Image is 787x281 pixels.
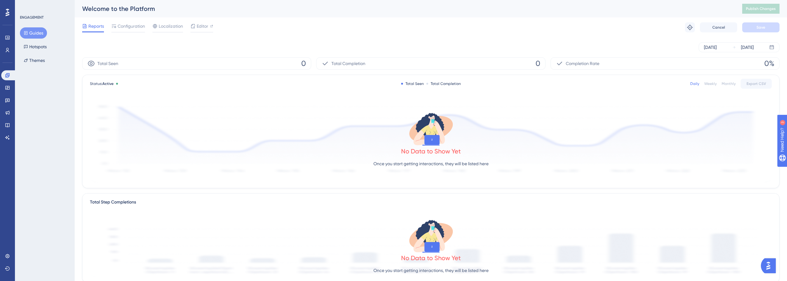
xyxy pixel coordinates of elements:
[722,81,736,86] div: Monthly
[566,60,599,67] span: Completion Rate
[536,59,540,68] span: 0
[82,4,727,13] div: Welcome to the Platform
[20,27,47,39] button: Guides
[401,147,461,156] div: No Data to Show Yet
[97,60,118,67] span: Total Seen
[747,81,766,86] span: Export CSV
[20,41,50,52] button: Hotspots
[426,81,461,86] div: Total Completion
[118,22,145,30] span: Configuration
[20,15,44,20] div: ENGAGEMENT
[301,59,306,68] span: 0
[401,81,424,86] div: Total Seen
[102,82,114,86] span: Active
[43,3,45,8] div: 3
[704,81,717,86] div: Weekly
[159,22,183,30] span: Localization
[704,44,717,51] div: [DATE]
[20,55,49,66] button: Themes
[700,22,737,32] button: Cancel
[742,4,780,14] button: Publish Changes
[88,22,104,30] span: Reports
[741,44,754,51] div: [DATE]
[331,60,365,67] span: Total Completion
[90,199,136,206] div: Total Step Completions
[746,6,776,11] span: Publish Changes
[741,79,772,89] button: Export CSV
[197,22,208,30] span: Editor
[90,81,114,86] span: Status:
[764,59,774,68] span: 0%
[15,2,39,9] span: Need Help?
[757,25,765,30] span: Save
[742,22,780,32] button: Save
[373,160,489,167] p: Once you start getting interactions, they will be listed here
[690,81,699,86] div: Daily
[712,25,725,30] span: Cancel
[401,254,461,262] div: No Data to Show Yet
[373,267,489,274] p: Once you start getting interactions, they will be listed here
[761,256,780,275] iframe: UserGuiding AI Assistant Launcher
